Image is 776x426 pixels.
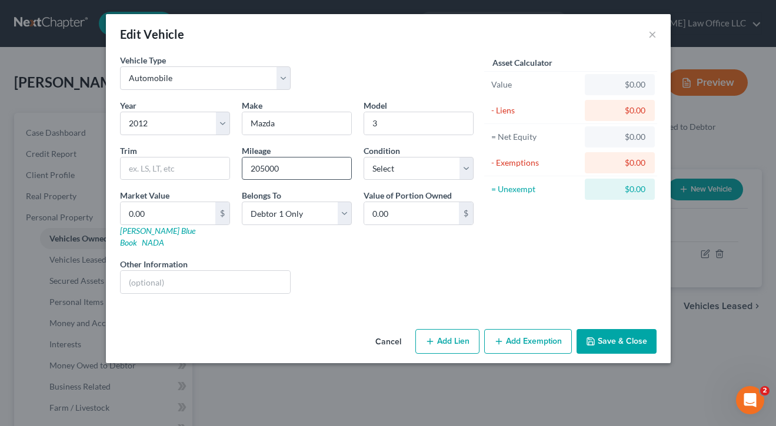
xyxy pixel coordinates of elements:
[491,131,580,143] div: = Net Equity
[366,330,411,354] button: Cancel
[577,329,657,354] button: Save & Close
[120,145,137,157] label: Trim
[242,112,351,135] input: ex. Nissan
[242,190,281,200] span: Belongs To
[594,105,645,116] div: $0.00
[492,56,552,69] label: Asset Calculator
[594,157,645,169] div: $0.00
[242,100,262,110] span: Make
[484,329,572,354] button: Add Exemption
[120,26,185,42] div: Edit Vehicle
[491,183,580,195] div: = Unexempt
[364,99,387,112] label: Model
[121,271,291,293] input: (optional)
[594,183,645,195] div: $0.00
[120,189,169,202] label: Market Value
[364,112,473,135] input: ex. Altima
[491,79,580,90] div: Value
[364,189,452,202] label: Value of Portion Owned
[760,386,770,395] span: 2
[121,202,215,224] input: 0.00
[648,27,657,41] button: ×
[242,157,351,180] input: --
[142,237,164,247] a: NADA
[121,157,229,180] input: ex. LS, LT, etc
[242,145,271,157] label: Mileage
[364,145,400,157] label: Condition
[415,329,479,354] button: Add Lien
[120,54,166,66] label: Vehicle Type
[736,386,764,414] iframe: Intercom live chat
[215,202,229,224] div: $
[459,202,473,224] div: $
[491,157,580,169] div: - Exemptions
[491,105,580,116] div: - Liens
[120,99,136,112] label: Year
[594,131,645,143] div: $0.00
[120,226,195,247] a: [PERSON_NAME] Blue Book
[594,79,645,90] div: $0.00
[364,202,459,224] input: 0.00
[120,258,188,270] label: Other Information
